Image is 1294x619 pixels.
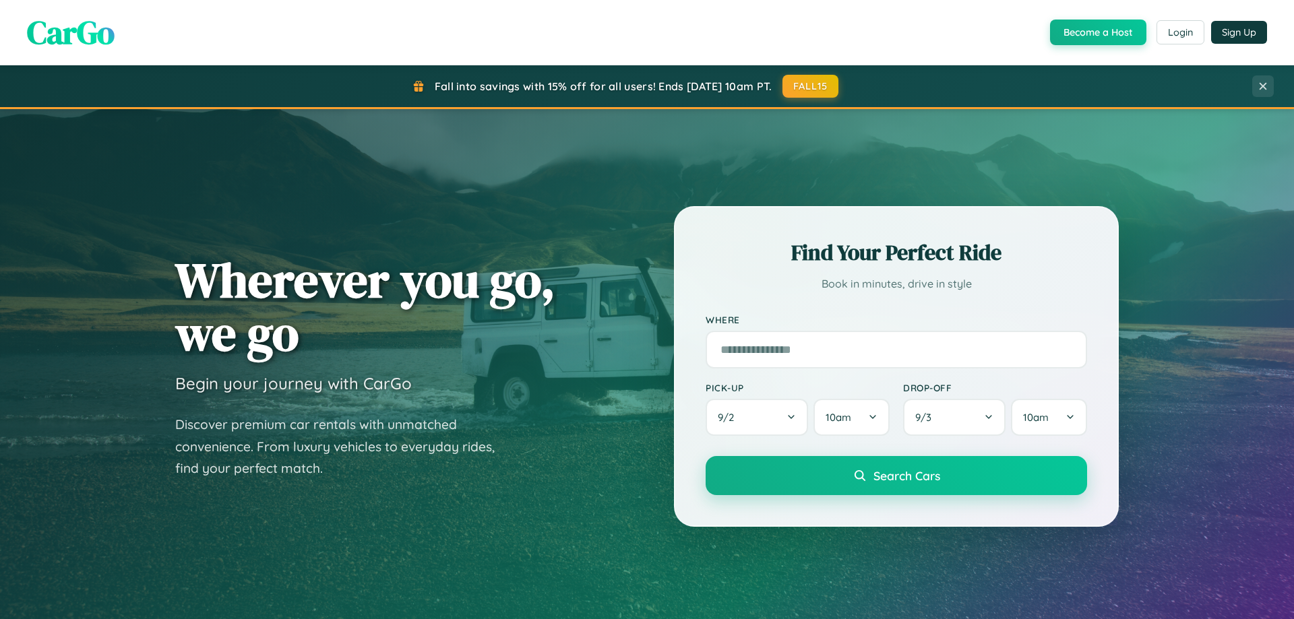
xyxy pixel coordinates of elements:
[706,314,1087,325] label: Where
[1023,411,1049,424] span: 10am
[175,414,512,480] p: Discover premium car rentals with unmatched convenience. From luxury vehicles to everyday rides, ...
[1211,21,1267,44] button: Sign Up
[1050,20,1146,45] button: Become a Host
[706,399,808,436] button: 9/2
[435,79,772,93] span: Fall into savings with 15% off for all users! Ends [DATE] 10am PT.
[27,10,115,55] span: CarGo
[903,399,1006,436] button: 9/3
[175,373,412,393] h3: Begin your journey with CarGo
[915,411,938,424] span: 9 / 3
[706,274,1087,294] p: Book in minutes, drive in style
[706,382,890,393] label: Pick-up
[706,238,1087,267] h2: Find Your Perfect Ride
[1011,399,1087,436] button: 10am
[903,382,1087,393] label: Drop-off
[175,253,555,360] h1: Wherever you go, we go
[706,456,1087,495] button: Search Cars
[826,411,851,424] span: 10am
[873,468,940,483] span: Search Cars
[782,75,839,98] button: FALL15
[1157,20,1204,44] button: Login
[813,399,890,436] button: 10am
[718,411,741,424] span: 9 / 2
